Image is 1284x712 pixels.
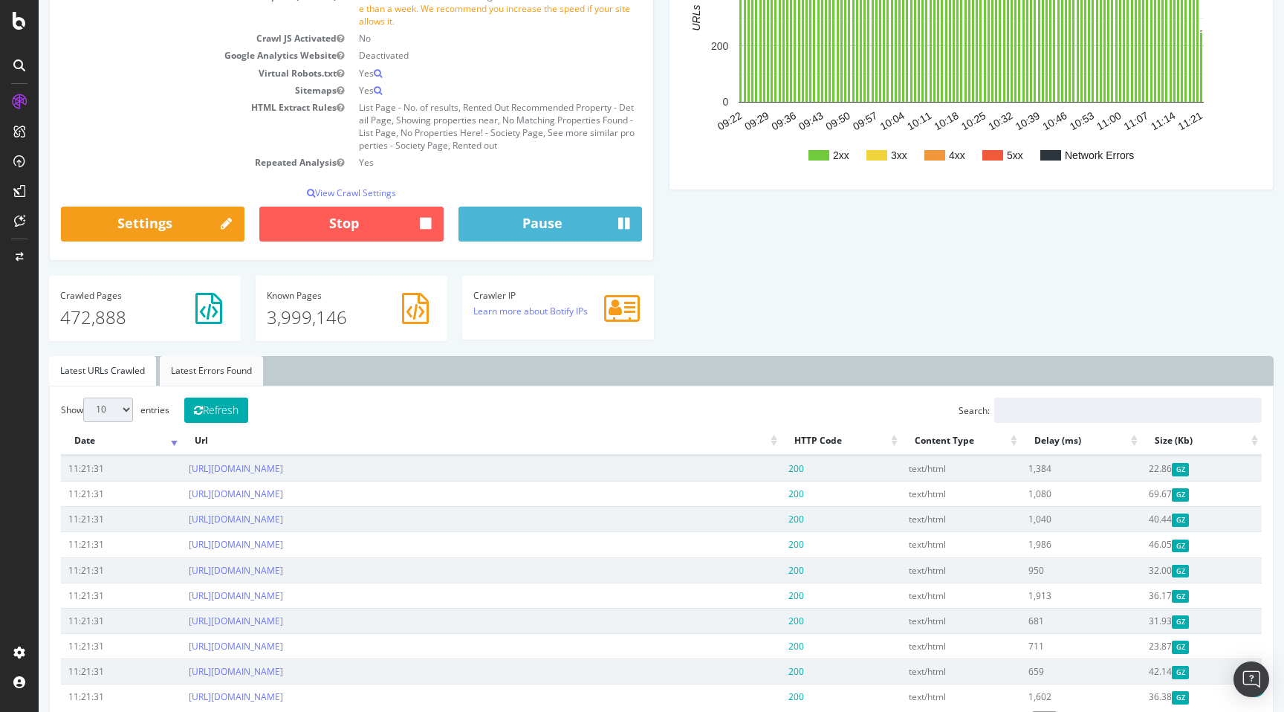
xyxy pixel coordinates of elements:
span: Gzipped Content [1133,488,1150,501]
a: [URL][DOMAIN_NAME] [150,564,244,577]
td: 711 [982,633,1103,658]
td: text/html [863,481,983,506]
td: 46.05 [1103,531,1223,557]
button: Refresh [146,398,210,423]
td: Sitemaps [22,82,313,99]
span: Gzipped Content [1133,565,1150,577]
span: Gzipped Content [1133,514,1150,526]
td: Virtual Robots.txt [22,65,313,82]
td: 11:21:31 [22,481,143,506]
td: List Page - No. of results, Rented Out Recommended Property - Detail Page, Showing properties nea... [313,99,603,155]
text: 11:00 [1056,109,1085,132]
text: 5xx [968,149,985,161]
td: 1,384 [982,456,1103,481]
input: Search: [956,398,1223,423]
text: 10:25 [921,109,950,132]
a: [URL][DOMAIN_NAME] [150,665,244,678]
a: Latest Errors Found [121,356,224,386]
text: 10:18 [893,109,922,132]
text: 10:11 [866,109,895,132]
td: 31.93 [1103,608,1223,633]
span: 200 [750,538,765,551]
text: 09:57 [812,109,841,132]
a: [URL][DOMAIN_NAME] [150,513,244,525]
text: 10:04 [839,109,868,132]
text: 09:29 [704,109,733,132]
button: Stop [221,207,404,242]
text: 10:53 [1029,109,1058,132]
td: 40.44 [1103,506,1223,531]
td: Deactivated [313,47,603,64]
span: Gzipped Content [1133,463,1150,476]
span: 200 [750,665,765,678]
td: Crawl JS Activated [22,30,313,47]
text: 4xx [910,149,927,161]
text: 200 [672,40,690,52]
span: Gzipped Content [1133,590,1150,603]
text: 09:50 [785,109,814,132]
td: 11:21:31 [22,658,143,684]
td: 950 [982,557,1103,583]
td: 22.86 [1103,456,1223,481]
span: 200 [750,513,765,525]
th: Delay (ms): activate to sort column ascending [982,427,1103,456]
span: Gzipped Content [1133,691,1150,704]
td: 11:21:31 [22,557,143,583]
text: 11:07 [1083,109,1112,132]
text: 10:39 [975,109,1004,132]
td: text/html [863,583,983,608]
td: Yes [313,154,603,171]
select: Showentries [45,398,94,422]
td: 36.17 [1103,583,1223,608]
td: text/html [863,531,983,557]
text: Network Errors [1026,149,1095,161]
td: 1,913 [982,583,1103,608]
td: Yes [313,65,603,82]
td: 681 [982,608,1103,633]
td: 42.14 [1103,658,1223,684]
th: Size (Kb): activate to sort column ascending [1103,427,1223,456]
text: 11:14 [1110,109,1139,132]
h4: Pages Crawled [22,291,191,300]
h4: Crawler IP [435,291,604,300]
a: [URL][DOMAIN_NAME] [150,538,244,551]
th: Url: activate to sort column ascending [143,427,742,456]
td: Google Analytics Website [22,47,313,64]
span: 200 [750,615,765,627]
text: URLs [652,5,664,31]
span: 200 [750,690,765,703]
span: Gzipped Content [1133,666,1150,679]
td: text/html [863,456,983,481]
td: 32.00 [1103,557,1223,583]
th: Date: activate to sort column ascending [22,427,143,456]
th: HTTP Code: activate to sort column ascending [742,427,863,456]
label: Show entries [22,398,131,422]
text: 0 [684,97,690,109]
a: Learn more about Botify IPs [435,305,549,317]
p: 3,999,146 [228,305,398,330]
td: No [313,30,603,47]
text: 11:21 [1137,109,1166,132]
td: 1,080 [982,481,1103,506]
th: Content Type: activate to sort column ascending [863,427,983,456]
span: 200 [750,488,765,500]
button: Pause [420,207,603,242]
a: [URL][DOMAIN_NAME] [150,690,244,703]
td: Yes [313,82,603,99]
td: 11:21:31 [22,633,143,658]
text: 09:22 [677,109,706,132]
text: 09:36 [731,109,760,132]
td: 1,602 [982,684,1103,709]
a: [URL][DOMAIN_NAME] [150,615,244,627]
td: text/html [863,506,983,531]
td: 11:21:31 [22,583,143,608]
td: 36.38 [1103,684,1223,709]
label: Search: [920,398,1223,423]
span: Gzipped Content [1133,540,1150,552]
a: Settings [22,207,206,242]
span: Gzipped Content [1133,641,1150,653]
p: View Crawl Settings [22,187,603,199]
td: text/html [863,658,983,684]
td: text/html [863,684,983,709]
td: 11:21:31 [22,531,143,557]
